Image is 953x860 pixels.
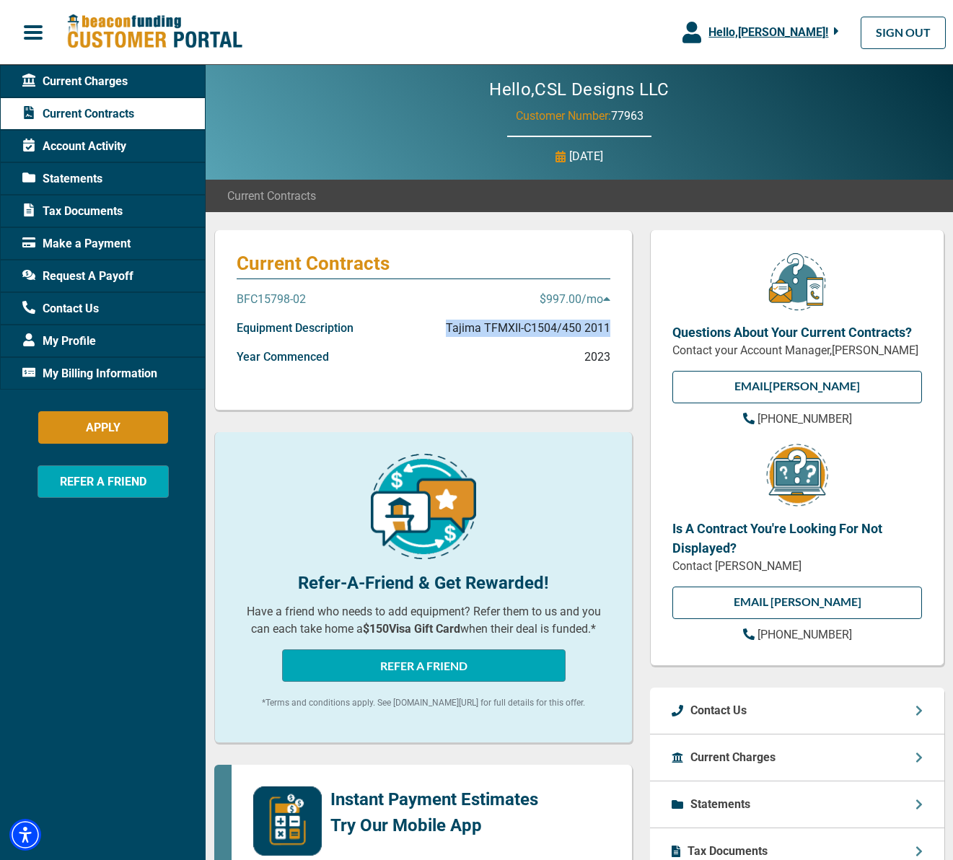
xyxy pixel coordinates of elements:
[282,649,566,682] button: REFER A FRIEND
[688,843,768,860] p: Tax Documents
[66,14,242,51] img: Beacon Funding Customer Portal Logo
[540,291,610,308] p: $997.00 /mo
[253,786,322,856] img: mobile-app-logo.png
[38,465,169,498] button: REFER A FRIEND
[516,109,611,123] span: Customer Number:
[743,626,852,644] a: [PHONE_NUMBER]
[363,622,460,636] b: $150 Visa Gift Card
[371,454,476,559] img: refer-a-friend-icon.png
[757,628,852,641] span: [PHONE_NUMBER]
[9,819,41,851] div: Accessibility Menu
[330,812,538,838] p: Try Our Mobile App
[227,188,316,205] span: Current Contracts
[690,702,747,719] p: Contact Us
[757,412,852,426] span: [PHONE_NUMBER]
[584,348,610,366] p: 2023
[237,252,610,275] p: Current Contracts
[237,320,353,337] p: Equipment Description
[672,519,922,558] p: Is A Contract You're Looking For Not Displayed?
[765,442,830,508] img: contract-icon.png
[743,411,852,428] a: [PHONE_NUMBER]
[672,371,922,403] a: EMAIL[PERSON_NAME]
[22,333,96,350] span: My Profile
[672,587,922,619] a: EMAIL [PERSON_NAME]
[672,342,922,359] p: Contact your Account Manager, [PERSON_NAME]
[22,105,134,123] span: Current Contracts
[237,570,610,596] p: Refer-A-Friend & Get Rewarded!
[611,109,644,123] span: 77963
[22,268,133,285] span: Request A Payoff
[22,300,99,317] span: Contact Us
[22,235,131,253] span: Make a Payment
[22,203,123,220] span: Tax Documents
[237,603,610,638] p: Have a friend who needs to add equipment? Refer them to us and you can each take home a when thei...
[446,320,610,337] p: Tajima TFMXII-C1504/450 2011
[22,365,157,382] span: My Billing Information
[237,348,329,366] p: Year Commenced
[690,749,776,766] p: Current Charges
[22,170,102,188] span: Statements
[330,786,538,812] p: Instant Payment Estimates
[861,17,946,49] a: SIGN OUT
[446,79,713,100] h2: Hello, CSL Designs LLC
[569,148,603,165] p: [DATE]
[708,25,828,39] span: Hello, [PERSON_NAME] !
[22,138,126,155] span: Account Activity
[38,411,168,444] button: APPLY
[237,291,306,308] p: BFC15798-02
[672,322,922,342] p: Questions About Your Current Contracts?
[237,696,610,709] p: *Terms and conditions apply. See [DOMAIN_NAME][URL] for full details for this offer.
[22,73,128,90] span: Current Charges
[672,558,922,575] p: Contact [PERSON_NAME]
[765,252,830,312] img: customer-service.png
[690,796,750,813] p: Statements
